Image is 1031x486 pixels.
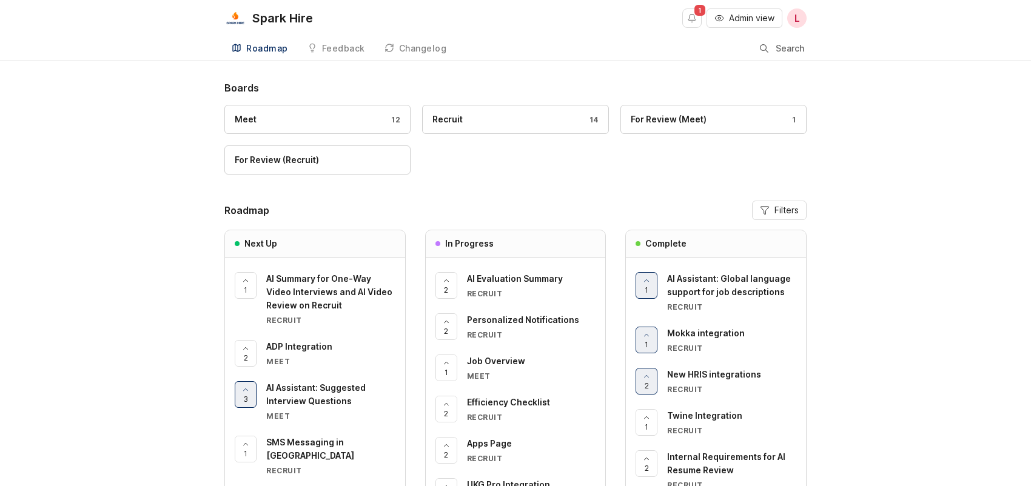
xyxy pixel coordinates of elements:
[435,355,457,381] button: 1
[244,353,248,363] span: 2
[266,272,395,325] a: AI Summary for One-Way Video Interviews and AI Video Review on RecruitRecruit
[322,44,365,53] div: Feedback
[645,238,687,250] h3: Complete
[266,381,395,421] a: AI Assistant: Suggested Interview QuestionsMeet
[444,285,448,295] span: 2
[636,368,657,394] button: 2
[645,381,649,391] span: 2
[645,339,648,350] span: 1
[235,381,257,408] button: 3
[467,397,550,407] span: Efficiency Checklist
[774,204,799,216] span: Filters
[467,288,596,299] div: Recruit
[752,201,807,220] button: Filters
[667,302,796,312] div: Recruit
[244,238,277,250] h3: Next Up
[235,340,257,367] button: 2
[399,44,447,53] div: Changelog
[266,315,395,325] div: Recruit
[667,409,796,436] a: Twine IntegrationRecruit
[444,450,448,460] span: 2
[667,272,796,312] a: AI Assistant: Global language support for job descriptionsRecruit
[224,145,411,175] a: For Review (Recruit)
[266,356,395,367] div: Meet
[467,371,596,381] div: Meet
[636,327,657,353] button: 1
[787,8,807,28] button: L
[235,436,257,462] button: 1
[667,273,791,297] span: AI Assistant: Global language support for job descriptions
[244,285,247,295] span: 1
[445,238,494,250] h3: In Progress
[224,36,295,61] a: Roadmap
[467,438,512,448] span: Apps Page
[620,105,807,134] a: For Review (Meet)1
[444,408,448,419] span: 2
[645,463,649,473] span: 2
[667,410,742,421] span: Twine Integration
[467,356,525,366] span: Job Overview
[631,113,707,126] div: For Review (Meet)
[266,465,395,476] div: Recruit
[244,448,247,459] span: 1
[435,313,457,340] button: 2
[467,453,596,464] div: Recruit
[266,411,395,421] div: Meet
[467,272,596,299] a: AI Evaluation SummaryRecruit
[422,105,608,134] a: Recruit14
[444,326,448,336] span: 2
[467,396,596,422] a: Efficiency ChecklistRecruit
[667,425,796,436] div: Recruit
[667,327,796,353] a: Mokka integrationRecruit
[266,382,366,406] span: AI Assistant: Suggested Interview Questions
[667,451,785,475] span: Internal Requirements for AI Resume Review
[667,369,761,379] span: New HRIS integrations
[636,409,657,436] button: 1
[435,272,457,299] button: 2
[682,8,702,28] button: Notifications
[235,153,319,167] div: For Review (Recruit)
[667,384,796,394] div: Recruit
[794,11,800,25] span: L
[266,436,395,476] a: SMS Messaging in [GEOGRAPHIC_DATA]Recruit
[467,437,596,464] a: Apps PageRecruit
[467,412,596,422] div: Recruit
[467,313,596,340] a: Personalized NotificationsRecruit
[266,273,392,310] span: AI Summary for One-Way Video Interviews and AI Video Review on Recruit
[266,437,354,461] span: SMS Messaging in [GEOGRAPHIC_DATA]
[266,341,332,351] span: ADP Integration
[667,328,745,338] span: Mokka integration
[235,272,257,299] button: 1
[224,7,246,29] img: Spark Hire logo
[645,285,648,295] span: 1
[243,394,248,404] span: 3
[445,367,448,378] span: 1
[300,36,372,61] a: Feedback
[707,8,782,28] button: Admin view
[224,81,807,95] h1: Boards
[694,5,705,16] span: 1
[432,113,463,126] div: Recruit
[583,115,599,125] div: 14
[224,203,269,218] h2: Roadmap
[235,113,257,126] div: Meet
[246,44,288,53] div: Roadmap
[435,396,457,422] button: 2
[645,422,648,432] span: 1
[729,12,774,24] span: Admin view
[435,437,457,464] button: 2
[224,105,411,134] a: Meet12
[467,355,596,381] a: Job OverviewMeet
[467,273,563,284] span: AI Evaluation Summary
[377,36,454,61] a: Changelog
[636,450,657,477] button: 2
[467,315,579,325] span: Personalized Notifications
[636,272,657,299] button: 1
[385,115,400,125] div: 12
[467,330,596,340] div: Recruit
[266,340,395,367] a: ADP IntegrationMeet
[786,115,796,125] div: 1
[252,12,313,24] div: Spark Hire
[667,343,796,353] div: Recruit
